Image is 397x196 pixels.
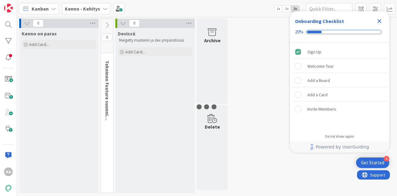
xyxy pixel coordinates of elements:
[104,61,110,153] span: Tekninen feature suunnittelu ja toteutus
[32,5,49,12] span: Kanban
[119,38,191,43] p: Mergetty masteriin ja dev ympäristössä
[292,102,387,116] div: Invite Members is incomplete.
[295,29,303,35] div: 20%
[292,45,387,59] div: Sign Up is complete.
[307,48,321,56] div: Sign Up
[290,141,389,153] div: Footer
[307,62,334,70] div: Welcome Tour
[316,143,369,151] span: Powered by UserGuiding
[22,30,57,37] span: Kenno on paras
[65,6,100,12] b: Kenno - Kehitys
[307,105,336,113] div: Invite Members
[4,184,13,193] img: avatar
[283,6,291,12] span: 2x
[307,91,328,98] div: Add a Card
[290,43,389,130] div: Checklist items
[325,134,354,139] div: Do not show again
[129,20,140,27] span: 0
[274,6,283,12] span: 1x
[374,16,384,26] div: Close Checklist
[384,156,389,162] div: 4
[102,34,112,41] span: 0
[4,4,13,12] img: Visit kanbanzone.com
[204,37,221,44] div: Archive
[295,17,344,25] div: Onboarding Checklist
[33,20,43,27] span: 0
[295,29,384,35] div: Checklist progress: 20%
[291,6,299,12] span: 3x
[292,74,387,87] div: Add a Board is incomplete.
[292,88,387,102] div: Add a Card is incomplete.
[293,141,386,153] a: Powered by UserGuiding
[292,59,387,73] div: Welcome Tour is incomplete.
[29,42,49,47] span: Add Card...
[125,49,145,55] span: Add Card...
[361,160,384,166] div: Get Started
[4,167,13,176] div: KA
[13,1,28,8] span: Support
[307,77,330,84] div: Add a Board
[205,123,220,130] div: Delete
[306,3,352,14] input: Quick Filter...
[290,11,389,153] div: Checklist Container
[356,157,389,168] div: Open Get Started checklist, remaining modules: 4
[118,30,135,37] span: Devissä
